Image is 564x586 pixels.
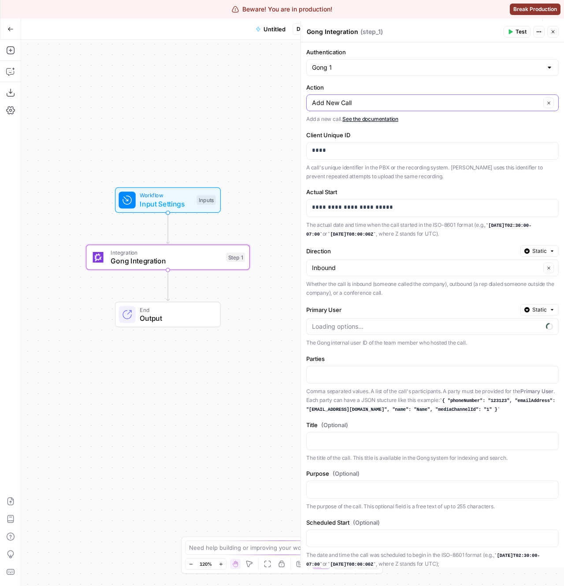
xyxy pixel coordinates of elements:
[516,28,527,36] span: Test
[513,5,557,13] span: Break Production
[226,252,245,262] div: Step 1
[312,322,542,331] input: Loading options...
[321,421,348,429] span: (Optional)
[250,22,291,36] button: Untitled
[520,304,559,316] button: Static
[140,305,211,314] span: End
[306,221,559,238] p: The actual date and time when the call started in the ISO-8601 format (e.g., or , where Z stands ...
[327,562,376,567] code: [DATE]T08:00:00Z
[312,98,541,107] input: Add New Call
[166,270,169,301] g: Edge from step_1 to end
[140,199,192,209] span: Input Settings
[306,305,517,314] label: Primary User
[532,306,547,314] span: Static
[263,25,286,34] span: Untitled
[306,280,559,297] p: Whether the call is inbound (someone called the company), outbound (a rep dialed someone outside ...
[111,248,222,257] span: Integration
[306,421,559,429] label: Title
[353,518,380,527] span: (Optional)
[312,263,541,272] input: Inbound
[111,255,222,266] span: Gong Integration
[306,115,559,124] p: Add a new call.
[327,232,376,237] code: [DATE]T08:00:00Z
[200,560,212,567] span: 120%
[306,454,559,462] p: The title of the call. This title is available in the Gong system for indexing and search.
[510,4,560,15] button: Break Production
[306,247,517,255] label: Direction
[520,245,559,257] button: Static
[306,131,559,139] label: Client Unique ID
[312,63,542,72] input: Gong 1
[306,398,555,412] code: { "phoneNumber": "123123", "emailAddress": "[EMAIL_ADDRESS][DOMAIN_NAME]", "name": "Name", "media...
[140,191,192,199] span: Workflow
[520,388,553,394] strong: Primary User
[306,338,559,347] p: The Gong internal user ID of the team member who hosted the call.
[232,5,332,14] div: Beware! You are in production!
[306,188,559,196] label: Actual Start
[306,83,559,92] label: Action
[306,518,559,527] label: Scheduled Start
[197,195,216,205] div: Inputs
[532,247,547,255] span: Static
[166,213,169,244] g: Edge from start to step_1
[333,469,360,478] span: (Optional)
[306,48,559,56] label: Authentication
[306,469,559,478] label: Purpose
[93,252,104,263] img: gong_icon.png
[306,551,559,568] p: The date and time the call was scheduled to begin in the ISO-8601 format (e.g., or , where Z stan...
[307,27,358,36] textarea: Gong Integration
[306,387,559,413] p: Comma separated values. A list of the call's participants. A party must be provided for the . Eac...
[306,163,559,180] p: A call's unique identifier in the PBX or the recording system. [PERSON_NAME] uses this identifier...
[86,188,250,213] div: WorkflowInput SettingsInputs
[360,27,383,36] span: ( step_1 )
[140,313,211,323] span: Output
[306,354,559,363] label: Parties
[86,302,250,327] div: EndOutput
[504,26,531,38] button: Test
[306,502,559,511] p: The purpose of the call. This optional field is a free text of up to 255 characters.
[342,116,398,122] a: See the documentation
[86,244,250,270] div: IntegrationGong IntegrationStep 1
